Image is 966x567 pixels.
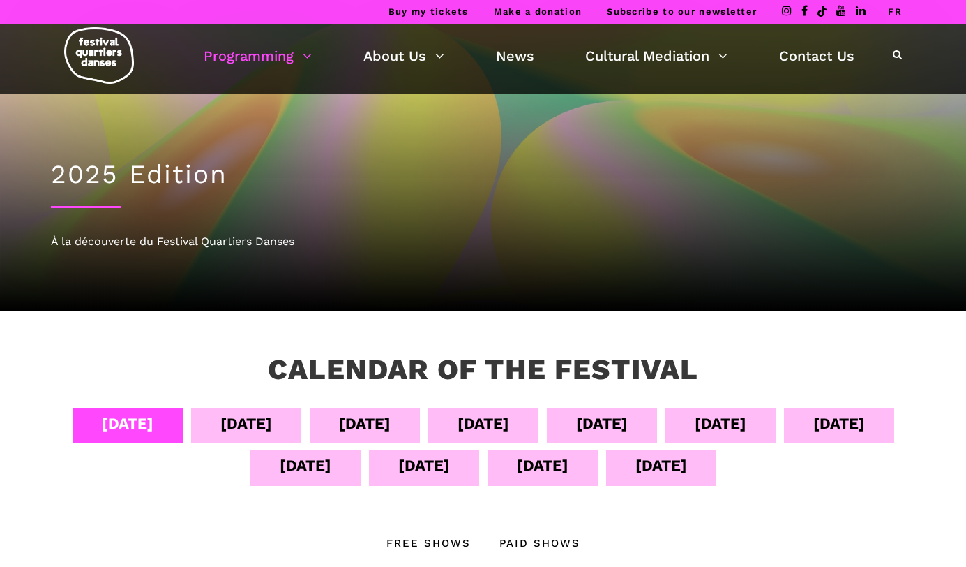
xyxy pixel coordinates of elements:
div: À la découverte du Festival Quartiers Danses [51,233,916,251]
a: Contact Us [779,44,854,68]
div: [DATE] [635,453,687,478]
div: [DATE] [576,411,628,436]
div: [DATE] [398,453,450,478]
div: [DATE] [220,411,272,436]
div: Paid shows [471,535,580,552]
a: News [496,44,534,68]
div: [DATE] [102,411,153,436]
a: Cultural Mediation [585,44,727,68]
div: [DATE] [813,411,865,436]
a: Programming [204,44,312,68]
h1: 2025 Edition [51,159,916,190]
a: Make a donation [494,6,582,17]
h3: Calendar of the Festival [268,353,698,388]
div: [DATE] [695,411,746,436]
div: [DATE] [517,453,568,478]
a: About Us [363,44,444,68]
div: [DATE] [339,411,391,436]
div: Free Shows [386,535,471,552]
a: FR [888,6,902,17]
div: [DATE] [458,411,509,436]
a: Buy my tickets [388,6,469,17]
a: Subscribe to our newsletter [607,6,757,17]
div: [DATE] [280,453,331,478]
img: logo-fqd-med [64,27,134,84]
